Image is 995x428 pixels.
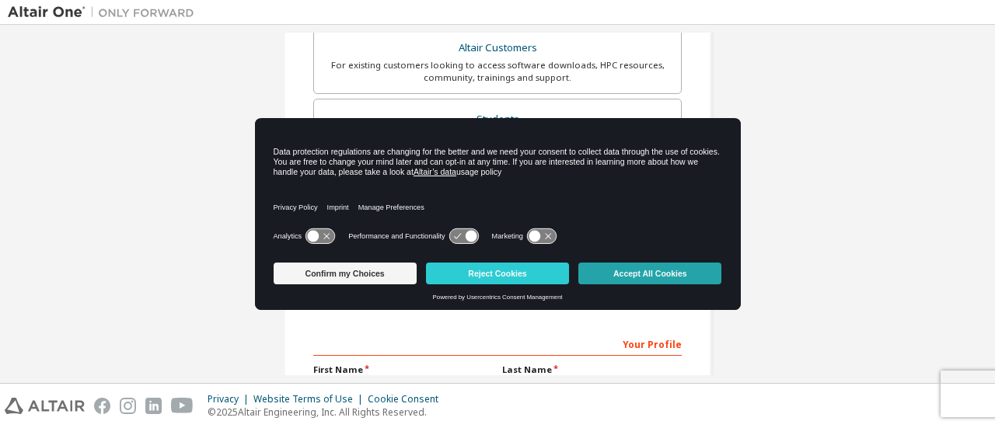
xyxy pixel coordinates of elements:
img: instagram.svg [120,398,136,414]
div: Privacy [208,393,253,405]
div: Website Terms of Use [253,393,368,405]
img: altair_logo.svg [5,398,85,414]
label: First Name [313,364,493,376]
div: Cookie Consent [368,393,448,405]
img: linkedin.svg [145,398,162,414]
img: youtube.svg [171,398,194,414]
div: Altair Customers [323,37,672,59]
div: Students [323,109,672,130]
img: facebook.svg [94,398,110,414]
img: Altair One [8,5,202,20]
p: © 2025 Altair Engineering, Inc. All Rights Reserved. [208,405,448,419]
div: For existing customers looking to access software downloads, HPC resources, community, trainings ... [323,59,672,84]
div: Your Profile [313,331,682,356]
label: Last Name [502,364,682,376]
